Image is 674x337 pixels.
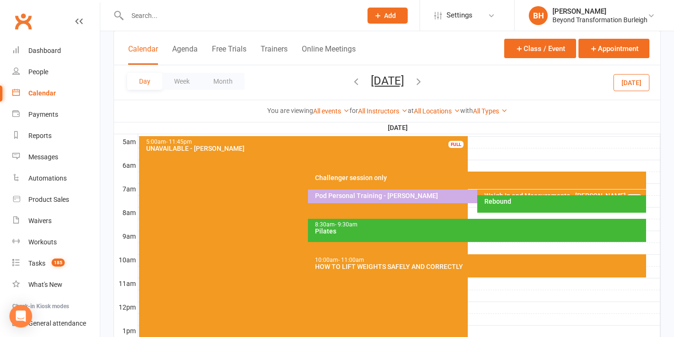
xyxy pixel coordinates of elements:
[12,104,100,125] a: Payments
[335,221,358,228] span: - 9:30am
[473,107,508,115] a: All Types
[414,107,460,115] a: All Locations
[338,257,364,263] span: - 11:00am
[28,238,57,246] div: Workouts
[12,40,100,61] a: Dashboard
[12,83,100,104] a: Calendar
[358,107,408,115] a: All Instructors
[384,12,396,19] span: Add
[408,107,414,114] strong: at
[9,305,32,328] div: Open Intercom Messenger
[146,145,466,152] div: UNAVAILABLE - [PERSON_NAME]
[28,132,52,139] div: Reports
[28,174,67,182] div: Automations
[315,228,644,234] div: Pilates
[28,217,52,225] div: Waivers
[114,278,138,290] th: 11am
[162,73,201,90] button: Week
[484,192,645,206] div: Weigh In and Measurements - [PERSON_NAME], [PERSON_NAME]...
[261,44,288,65] button: Trainers
[127,73,162,90] button: Day
[114,183,138,195] th: 7am
[201,73,245,90] button: Month
[460,107,473,114] strong: with
[28,281,62,288] div: What's New
[114,325,138,337] th: 1pm
[12,253,100,274] a: Tasks 185
[166,138,192,145] span: - 11:45pm
[212,44,246,65] button: Free Trials
[267,107,313,114] strong: You are viewing
[28,89,56,97] div: Calendar
[12,210,100,232] a: Waivers
[146,139,466,145] div: 5:00am
[12,61,100,83] a: People
[28,320,86,327] div: General attendance
[52,259,65,267] span: 185
[172,44,198,65] button: Agenda
[114,136,138,148] th: 5am
[138,122,660,134] th: [DATE]
[371,74,404,87] button: [DATE]
[12,147,100,168] a: Messages
[11,9,35,33] a: Clubworx
[12,232,100,253] a: Workouts
[552,7,648,16] div: [PERSON_NAME]
[114,207,138,219] th: 8am
[350,107,358,114] strong: for
[484,198,645,205] div: Rebound
[315,174,644,181] div: Challenger session only
[302,44,356,65] button: Online Meetings
[28,47,61,54] div: Dashboard
[12,189,100,210] a: Product Sales
[613,74,649,91] button: [DATE]
[313,107,350,115] a: All events
[504,39,576,58] button: Class / Event
[529,6,548,25] div: BH
[446,5,473,26] span: Settings
[28,68,48,76] div: People
[128,44,158,65] button: Calendar
[368,8,408,24] button: Add
[315,263,644,270] div: HOW TO LIFT WEIGHTS SAFELY AND CORRECTLY
[315,222,644,228] div: 8:30am
[114,254,138,266] th: 10am
[12,313,100,334] a: General attendance kiosk mode
[578,39,649,58] button: Appointment
[28,259,45,267] div: Tasks
[12,274,100,295] a: What's New
[627,194,642,201] div: FULL
[12,125,100,147] a: Reports
[315,192,635,199] div: Pod Personal Training - [PERSON_NAME]
[28,111,58,118] div: Payments
[552,16,648,24] div: Beyond Transformation Burleigh
[114,160,138,172] th: 6am
[114,231,138,242] th: 9am
[114,302,138,313] th: 12pm
[124,9,355,22] input: Search...
[448,141,464,148] div: FULL
[28,153,58,161] div: Messages
[315,257,644,263] div: 10:00am
[28,196,69,203] div: Product Sales
[12,168,100,189] a: Automations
